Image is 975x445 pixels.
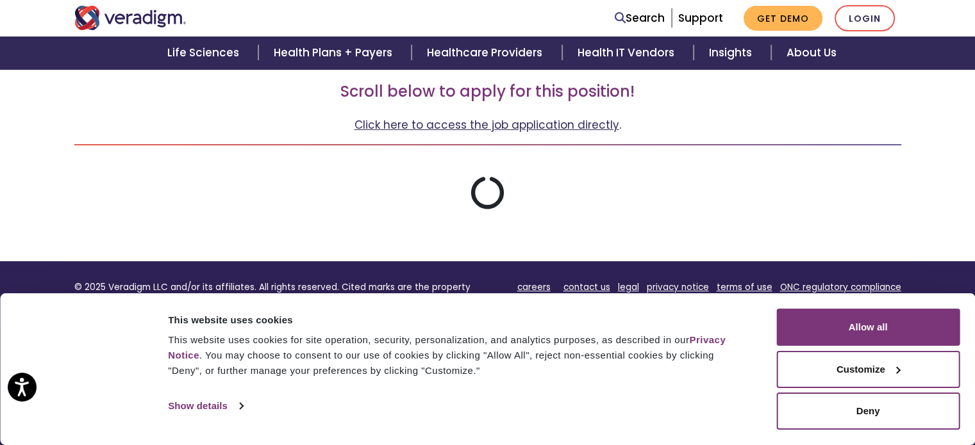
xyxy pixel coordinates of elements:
img: Veradigm logo [74,6,187,30]
h3: Scroll below to apply for this position! [74,83,901,101]
a: contact us [563,281,610,293]
a: terms of use [717,281,772,293]
a: Click here to access the job application directly [354,117,619,133]
button: Customize [776,351,960,388]
button: Deny [776,392,960,430]
a: Login [835,5,895,31]
div: This website uses cookies for site operation, security, personalization, and analytics purposes, ... [168,332,747,378]
a: Life Sciences [152,36,258,69]
a: Search [615,10,665,27]
a: Health Plans + Payers [258,36,412,69]
a: Healthcare Providers [412,36,562,69]
a: careers [517,281,551,293]
p: . [74,117,901,134]
a: Support [678,10,723,26]
button: Allow all [776,309,960,346]
div: This website uses cookies [168,312,747,328]
a: legal [618,281,639,293]
a: About Us [771,36,852,69]
a: Show details [168,396,242,416]
a: privacy notice [647,281,709,293]
a: Health IT Vendors [562,36,694,69]
a: ONC regulatory compliance [780,281,901,293]
p: © 2025 Veradigm LLC and/or its affiliates. All rights reserved. Cited marks are the property of V... [74,280,478,322]
a: Get Demo [744,6,822,31]
a: Insights [694,36,771,69]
